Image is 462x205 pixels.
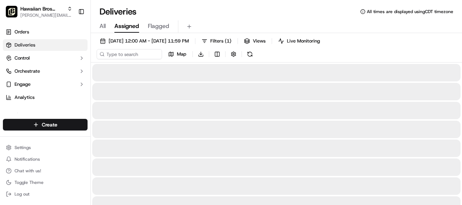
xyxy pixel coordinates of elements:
button: Hawaiian Bros (Omaha_Dodge & 114th)Hawaiian Bros (Omaha_Dodge & 114th)[PERSON_NAME][EMAIL_ADDRESS... [3,3,75,20]
button: Views [241,36,269,46]
a: Analytics [3,92,88,103]
button: Notifications [3,154,88,164]
button: [DATE] 12:00 AM - [DATE] 11:59 PM [97,36,192,46]
span: Log out [15,191,29,197]
span: ( 1 ) [225,38,231,44]
h1: Deliveries [100,6,137,17]
button: Filters(1) [198,36,235,46]
span: [DATE] 12:00 AM - [DATE] 11:59 PM [109,38,189,44]
button: Orchestrate [3,65,88,77]
span: Views [253,38,266,44]
button: Log out [3,189,88,199]
input: Type to search [97,49,162,59]
button: Hawaiian Bros (Omaha_Dodge & 114th) [20,5,64,12]
span: Orders [15,29,29,35]
a: Orders [3,26,88,38]
button: Map [165,49,190,59]
span: Live Monitoring [287,38,320,44]
button: Create [3,119,88,130]
span: Analytics [15,94,35,101]
span: Orchestrate [15,68,40,75]
button: Chat with us! [3,166,88,176]
button: [PERSON_NAME][EMAIL_ADDRESS][PERSON_NAME][DOMAIN_NAME] [20,12,72,18]
span: Control [15,55,30,61]
button: Toggle Theme [3,177,88,188]
div: Favorites [3,109,88,121]
button: Settings [3,142,88,153]
button: Engage [3,79,88,90]
span: Toggle Theme [15,180,44,185]
span: Map [177,51,186,57]
span: All [100,22,106,31]
span: Engage [15,81,31,88]
img: Hawaiian Bros (Omaha_Dodge & 114th) [6,6,17,17]
span: Assigned [114,22,139,31]
button: Control [3,52,88,64]
span: Flagged [148,22,169,31]
span: All times are displayed using CDT timezone [367,9,453,15]
span: Create [42,121,57,128]
button: Refresh [245,49,255,59]
span: Chat with us! [15,168,41,174]
span: Settings [15,145,31,150]
span: Notifications [15,156,40,162]
span: Deliveries [15,42,35,48]
button: Live Monitoring [275,36,323,46]
a: Deliveries [3,39,88,51]
span: Filters [210,38,231,44]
